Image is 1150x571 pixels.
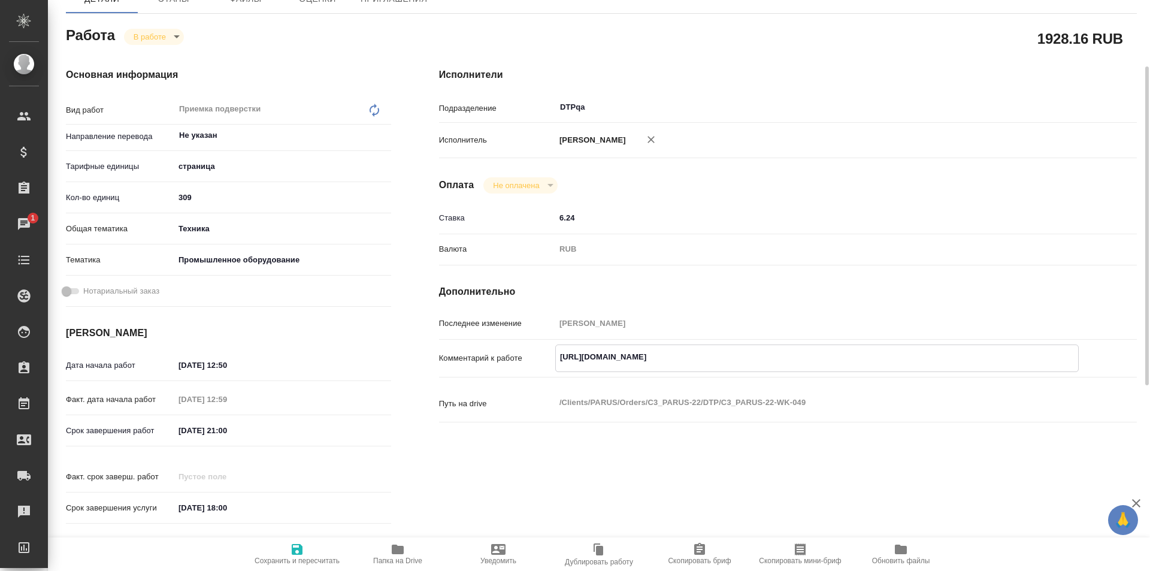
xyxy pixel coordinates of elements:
[66,192,174,204] p: Кол-во единиц
[1072,106,1075,108] button: Open
[174,422,279,439] input: ✎ Введи что-нибудь
[439,102,555,114] p: Подразделение
[439,68,1137,82] h4: Исполнители
[174,499,279,516] input: ✎ Введи что-нибудь
[174,468,279,485] input: Пустое поле
[174,250,391,270] div: Промышленное оборудование
[247,537,347,571] button: Сохранить и пересчитать
[439,212,555,224] p: Ставка
[66,359,174,371] p: Дата начала работ
[483,177,557,194] div: В работе
[130,32,170,42] button: В работе
[66,223,174,235] p: Общая тематика
[174,219,391,239] div: Техника
[174,189,391,206] input: ✎ Введи что-нибудь
[66,326,391,340] h4: [PERSON_NAME]
[174,156,391,177] div: страница
[174,357,279,374] input: ✎ Введи что-нибудь
[555,134,626,146] p: [PERSON_NAME]
[66,68,391,82] h4: Основная информация
[1108,505,1138,535] button: 🙏
[66,23,115,45] h2: Работа
[66,425,174,437] p: Срок завершения работ
[1037,28,1123,49] h2: 1928.16 RUB
[66,394,174,406] p: Факт. дата начала работ
[385,134,387,137] button: Open
[255,557,340,565] span: Сохранить и пересчитать
[851,537,951,571] button: Обновить файлы
[66,254,174,266] p: Тематика
[649,537,750,571] button: Скопировать бриф
[439,285,1137,299] h4: Дополнительно
[555,392,1079,413] textarea: /Clients/PARUS/Orders/C3_PARUS-22/DTP/C3_PARUS-22-WK-049
[66,471,174,483] p: Факт. срок заверш. работ
[347,537,448,571] button: Папка на Drive
[555,315,1079,332] input: Пустое поле
[439,318,555,330] p: Последнее изменение
[83,285,159,297] span: Нотариальный заказ
[555,209,1079,226] input: ✎ Введи что-нибудь
[66,104,174,116] p: Вид работ
[872,557,930,565] span: Обновить файлы
[668,557,731,565] span: Скопировать бриф
[66,131,174,143] p: Направление перевода
[439,352,555,364] p: Комментарий к работе
[3,209,45,239] a: 1
[66,502,174,514] p: Срок завершения услуги
[565,558,633,566] span: Дублировать работу
[638,126,664,153] button: Удалить исполнителя
[750,537,851,571] button: Скопировать мини-бриф
[480,557,516,565] span: Уведомить
[549,537,649,571] button: Дублировать работу
[23,212,42,224] span: 1
[174,391,279,408] input: Пустое поле
[439,178,474,192] h4: Оплата
[489,180,543,191] button: Не оплачена
[556,347,1078,367] textarea: [URL][DOMAIN_NAME]
[759,557,841,565] span: Скопировать мини-бриф
[439,243,555,255] p: Валюта
[66,161,174,173] p: Тарифные единицы
[448,537,549,571] button: Уведомить
[439,134,555,146] p: Исполнитель
[373,557,422,565] span: Папка на Drive
[439,398,555,410] p: Путь на drive
[555,239,1079,259] div: RUB
[124,29,184,45] div: В работе
[1113,507,1133,533] span: 🙏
